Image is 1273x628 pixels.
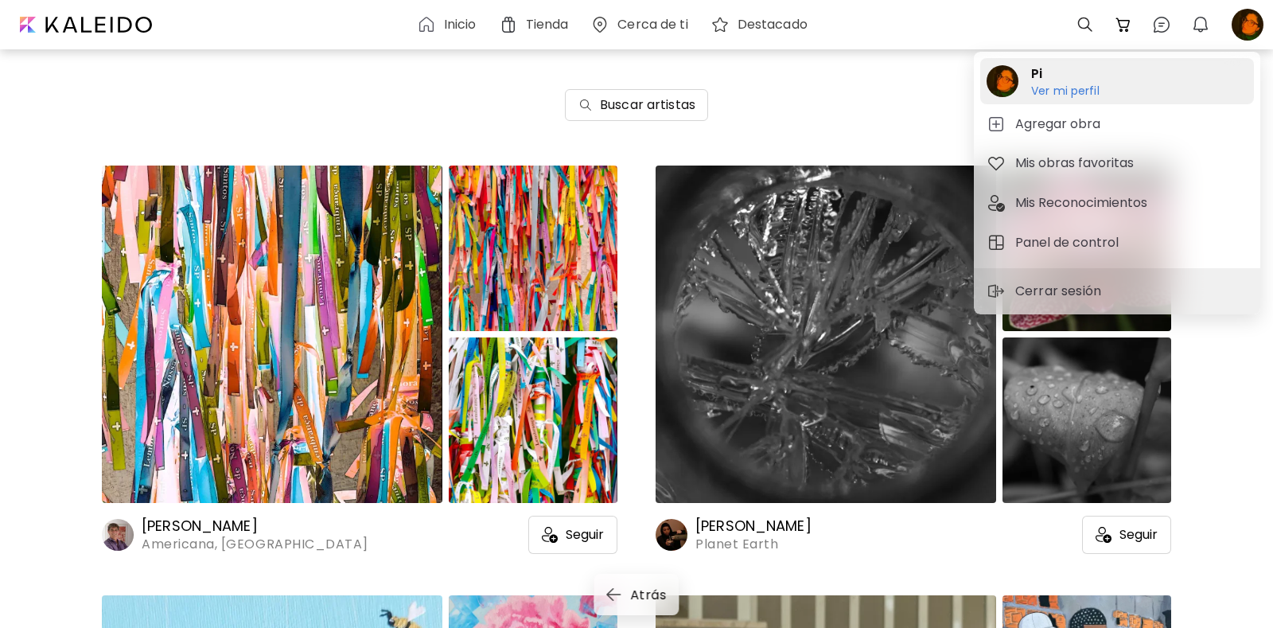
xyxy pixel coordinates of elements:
h5: Mis obras favoritas [1015,154,1139,173]
img: tab [987,233,1006,252]
button: tabMis Reconocimientos [980,187,1254,219]
img: tab [987,115,1006,134]
button: tabAgregar obra [980,108,1254,140]
h5: Agregar obra [1015,115,1105,134]
h2: Pi [1031,64,1100,84]
h6: Ver mi perfil [1031,84,1100,98]
img: tab [987,154,1006,173]
button: sign-outCerrar sesión [980,275,1112,307]
h5: Mis Reconocimientos [1015,193,1152,213]
button: tabMis obras favoritas [980,147,1254,179]
img: sign-out [987,282,1006,301]
h5: Panel de control [1015,233,1123,252]
img: tab [987,193,1006,213]
button: tabPanel de control [980,227,1254,259]
p: Cerrar sesión [1015,282,1106,301]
